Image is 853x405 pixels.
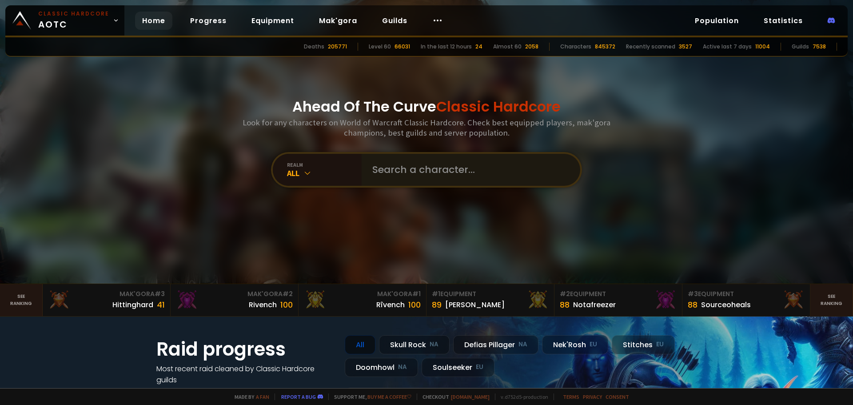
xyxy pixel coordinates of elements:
a: Consent [606,393,629,400]
a: Equipment [244,12,301,30]
div: Rivench [249,299,277,310]
small: NA [518,340,527,349]
span: # 1 [432,289,440,298]
div: Mak'Gora [304,289,421,299]
div: 24 [475,43,482,51]
div: Equipment [688,289,805,299]
h3: Look for any characters on World of Warcraft Classic Hardcore. Check best equipped players, mak'g... [239,117,614,138]
div: Level 60 [369,43,391,51]
a: Mak'Gora#3Hittinghard41 [43,284,171,316]
div: In the last 12 hours [421,43,472,51]
div: 11004 [755,43,770,51]
div: realm [287,161,362,168]
div: Doomhowl [345,358,418,377]
h4: Most recent raid cleaned by Classic Hardcore guilds [156,363,334,385]
small: NA [430,340,438,349]
span: # 1 [412,289,421,298]
a: Progress [183,12,234,30]
div: Equipment [432,289,549,299]
div: [PERSON_NAME] [445,299,505,310]
a: #1Equipment89[PERSON_NAME] [426,284,554,316]
a: Population [688,12,746,30]
div: 3527 [679,43,692,51]
a: Buy me a coffee [367,393,411,400]
input: Search a character... [367,154,570,186]
a: a fan [256,393,269,400]
a: Seeranking [810,284,853,316]
div: Mak'Gora [48,289,165,299]
span: Support me, [328,393,411,400]
h1: Raid progress [156,335,334,363]
a: Mak'Gora#2Rivench100 [171,284,299,316]
div: Rîvench [376,299,405,310]
div: Guilds [792,43,809,51]
a: #2Equipment88Notafreezer [554,284,682,316]
span: # 2 [560,289,570,298]
a: Mak'Gora#1Rîvench100 [299,284,426,316]
div: 100 [280,299,293,311]
a: Home [135,12,172,30]
a: Terms [563,393,579,400]
div: Nek'Rosh [542,335,608,354]
a: Statistics [757,12,810,30]
span: Made by [229,393,269,400]
div: Almost 60 [493,43,522,51]
small: EU [476,363,483,372]
a: Mak'gora [312,12,364,30]
a: See all progress [156,386,214,396]
small: Classic Hardcore [38,10,109,18]
div: 41 [157,299,165,311]
div: Recently scanned [626,43,675,51]
div: Characters [560,43,591,51]
div: Equipment [560,289,677,299]
span: # 3 [688,289,698,298]
a: Privacy [583,393,602,400]
div: Sourceoheals [701,299,751,310]
a: Report a bug [281,393,316,400]
small: NA [398,363,407,372]
div: 845372 [595,43,615,51]
div: All [287,168,362,178]
span: # 3 [155,289,165,298]
div: Notafreezer [573,299,616,310]
div: 2058 [525,43,538,51]
small: EU [590,340,597,349]
div: Defias Pillager [453,335,538,354]
span: Classic Hardcore [436,96,561,116]
div: 205771 [328,43,347,51]
span: AOTC [38,10,109,31]
div: All [345,335,375,354]
div: Skull Rock [379,335,450,354]
a: [DOMAIN_NAME] [451,393,490,400]
span: v. d752d5 - production [495,393,548,400]
h1: Ahead Of The Curve [292,96,561,117]
div: 89 [432,299,442,311]
div: Hittinghard [112,299,153,310]
div: Soulseeker [422,358,494,377]
div: Mak'Gora [176,289,293,299]
div: Active last 7 days [703,43,752,51]
a: #3Equipment88Sourceoheals [682,284,810,316]
div: 66031 [395,43,410,51]
span: Checkout [417,393,490,400]
div: 100 [408,299,421,311]
a: Classic HardcoreAOTC [5,5,124,36]
div: Deaths [304,43,324,51]
div: 7538 [813,43,826,51]
small: EU [656,340,664,349]
div: 88 [560,299,570,311]
div: 88 [688,299,698,311]
a: Guilds [375,12,415,30]
span: # 2 [283,289,293,298]
div: Stitches [612,335,675,354]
